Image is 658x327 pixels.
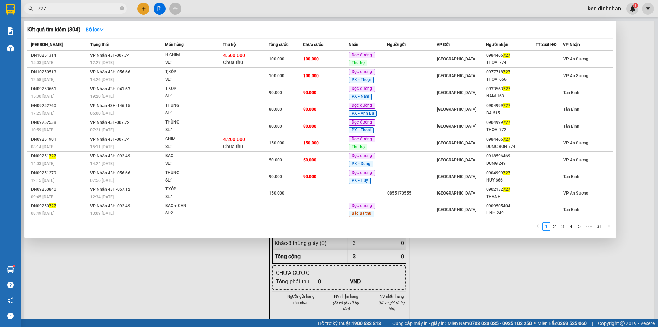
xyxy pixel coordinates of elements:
[563,90,580,95] span: Tân Bình
[349,77,374,83] span: PX - Thoại
[503,86,510,91] span: 727
[165,119,217,126] div: THÙNG
[7,313,14,319] span: message
[486,42,508,47] span: Người nhận
[3,3,99,16] li: [PERSON_NAME]
[503,137,510,142] span: 727
[542,222,550,231] li: 1
[31,128,54,132] span: 10:59 [DATE]
[165,193,217,201] div: SL: 1
[349,110,377,117] span: PX - Anh Ba
[503,70,510,74] span: 727
[120,5,124,12] span: close-circle
[31,178,54,183] span: 12:15 [DATE]
[563,124,580,129] span: Tân Bình
[31,119,88,126] div: ĐN09252538
[47,29,91,52] li: VP [GEOGRAPHIC_DATA]
[269,141,284,145] span: 150.000
[269,157,282,162] span: 50.000
[349,170,375,176] span: Dọc đường
[437,141,476,145] span: [GEOGRAPHIC_DATA]
[486,93,535,100] div: NAM 163
[349,119,375,126] span: Dọc đường
[90,144,114,149] span: 15:11 [DATE]
[486,210,535,217] div: LINH 249
[437,157,476,162] span: [GEOGRAPHIC_DATA]
[563,174,580,179] span: Tân Bình
[563,141,588,145] span: VP An Sương
[90,195,114,199] span: 12:34 [DATE]
[349,153,375,159] span: Dọc đường
[31,170,88,177] div: ĐN09251279
[269,124,282,129] span: 80.000
[269,57,284,61] span: 100.000
[165,51,217,59] div: H.CHIM
[486,160,535,167] div: DŨNG 249
[165,59,217,67] div: SL: 1
[31,211,54,216] span: 08:49 [DATE]
[223,52,245,58] span: 4.500.000
[165,143,217,151] div: SL: 1
[486,193,535,200] div: THANH
[486,76,535,83] div: THOẠI 666
[90,111,114,116] span: 06:00 [DATE]
[486,109,535,117] div: BA 615
[437,191,476,196] span: [GEOGRAPHIC_DATA]
[303,157,316,162] span: 50.000
[27,26,80,33] h3: Kết quả tìm kiếm ( 304 )
[49,154,56,159] span: 727
[303,124,316,129] span: 80.000
[7,282,14,288] span: question-circle
[563,57,588,61] span: VP An Sương
[7,27,14,35] img: solution-icon
[559,223,566,230] a: 3
[90,211,114,216] span: 13:09 [DATE]
[486,52,535,59] div: 0984466
[31,94,54,99] span: 15:30 [DATE]
[86,27,104,32] strong: Bộ lọc
[387,42,406,47] span: Người gửi
[269,73,284,78] span: 100.000
[13,265,15,267] sup: 1
[31,111,54,116] span: 17:25 [DATE]
[563,73,588,78] span: VP An Sương
[165,126,217,134] div: SL: 1
[90,187,130,192] span: VP Nhận 43H-057.12
[90,70,130,74] span: VP Nhận 43H-056.66
[269,174,282,179] span: 90.000
[165,68,217,76] div: T,XỐP
[165,85,217,93] div: T.XỐP
[99,27,104,32] span: down
[607,224,611,228] span: right
[165,169,217,177] div: THÙNG
[486,202,535,210] div: 0909505404
[90,171,130,175] span: VP Nhận 43H-056.66
[349,86,375,92] span: Dọc đường
[3,38,8,43] span: environment
[28,6,33,11] span: search
[349,94,372,100] span: PX - Nam
[563,107,580,112] span: Tân Bình
[349,161,373,167] span: PX - Dũng
[534,222,542,231] button: left
[563,207,580,212] span: Tân Bình
[90,137,130,142] span: VP Nhận 43F-007.74
[303,57,319,61] span: 100.000
[349,52,375,58] span: Dọc đường
[31,202,88,210] div: ĐN09250
[486,153,535,160] div: 0918596469
[6,4,15,15] img: logo-vxr
[165,202,217,210] div: BAO + CAN
[269,191,284,196] span: 150.000
[7,266,14,273] img: warehouse-icon
[486,136,535,143] div: 0984466
[165,42,184,47] span: Món hàng
[349,127,374,133] span: PX - Thoại
[303,107,316,112] span: 80.000
[437,42,450,47] span: VP Gửi
[605,222,613,231] button: right
[7,297,14,304] span: notification
[536,224,540,228] span: left
[563,42,580,47] span: VP Nhận
[303,174,316,179] span: 90.000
